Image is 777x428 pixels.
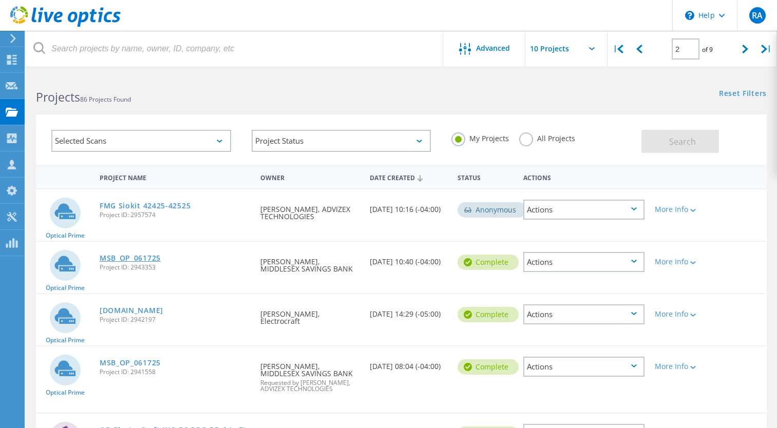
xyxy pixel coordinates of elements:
[10,22,121,29] a: Live Optics Dashboard
[46,390,85,396] span: Optical Prime
[51,130,231,152] div: Selected Scans
[685,11,694,20] svg: \n
[36,89,80,105] b: Projects
[365,167,452,187] div: Date Created
[46,337,85,343] span: Optical Prime
[608,31,629,67] div: |
[255,167,365,186] div: Owner
[655,363,703,370] div: More Info
[719,90,767,99] a: Reset Filters
[458,255,519,270] div: Complete
[641,130,719,153] button: Search
[100,264,250,270] span: Project ID: 2943353
[452,167,518,186] div: Status
[523,252,645,272] div: Actions
[523,200,645,220] div: Actions
[458,202,526,218] div: Anonymous
[518,167,650,186] div: Actions
[669,136,696,147] span: Search
[519,132,575,142] label: All Projects
[100,359,161,366] a: MSB_OP_061725
[255,189,365,230] div: [PERSON_NAME], ADVIZEX TECHNOLOGIES
[100,212,250,218] span: Project ID: 2957574
[255,294,365,335] div: [PERSON_NAME], Electrocraft
[26,31,444,67] input: Search projects by name, owner, ID, company, etc
[365,189,452,223] div: [DATE] 10:16 (-04:00)
[365,294,452,328] div: [DATE] 14:29 (-05:00)
[255,346,365,402] div: [PERSON_NAME], MIDDLESEX SAVINGS BANK
[756,31,777,67] div: |
[100,307,163,314] a: [DOMAIN_NAME]
[458,359,519,375] div: Complete
[46,285,85,291] span: Optical Prime
[255,242,365,283] div: [PERSON_NAME], MIDDLESEX SAVINGS BANK
[655,206,703,213] div: More Info
[46,232,85,239] span: Optical Prime
[100,317,250,323] span: Project ID: 2942197
[752,11,763,20] span: RA
[365,242,452,276] div: [DATE] 10:40 (-04:00)
[252,130,431,152] div: Project Status
[655,310,703,318] div: More Info
[100,255,161,262] a: MSB_OP_061725
[80,95,131,104] span: 86 Projects Found
[655,258,703,265] div: More Info
[94,167,255,186] div: Project Name
[523,304,645,324] div: Actions
[523,357,645,377] div: Actions
[365,346,452,380] div: [DATE] 08:04 (-04:00)
[458,307,519,322] div: Complete
[100,202,191,209] a: FMG Siokit 42425-42525
[451,132,509,142] label: My Projects
[260,380,359,392] span: Requested by [PERSON_NAME], ADVIZEX TECHNOLOGIES
[100,369,250,375] span: Project ID: 2941558
[702,45,713,54] span: of 9
[476,45,510,52] span: Advanced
